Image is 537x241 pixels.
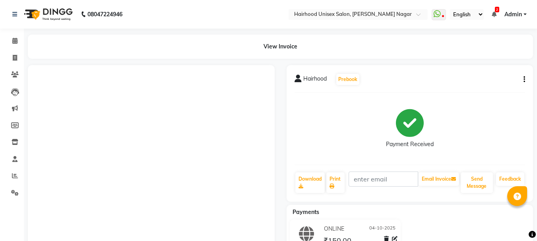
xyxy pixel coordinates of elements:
[369,225,395,233] span: 04-10-2025
[504,10,522,19] span: Admin
[87,3,122,25] b: 08047224946
[461,172,493,193] button: Send Message
[20,3,75,25] img: logo
[293,208,319,216] span: Payments
[492,11,496,18] a: 2
[349,172,418,187] input: enter email
[28,35,533,59] div: View Invoice
[504,209,529,233] iframe: chat widget
[496,172,524,186] a: Feedback
[303,75,327,86] span: Hairhood
[419,172,459,186] button: Email Invoice
[336,74,359,85] button: Prebook
[324,225,344,233] span: ONLINE
[295,172,325,193] a: Download
[386,140,434,148] div: Payment Received
[326,172,345,193] a: Print
[495,7,499,12] span: 2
